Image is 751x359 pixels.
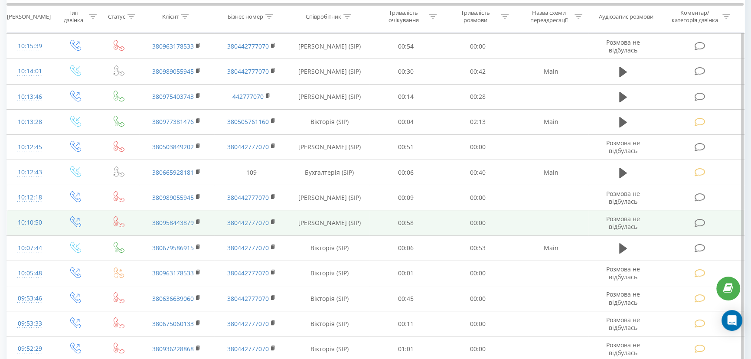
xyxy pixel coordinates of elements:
[442,185,514,210] td: 00:00
[16,114,44,131] div: 10:13:28
[514,59,589,84] td: Main
[442,311,514,336] td: 00:00
[152,193,194,202] a: 380989055945
[61,9,87,24] div: Тип дзвінка
[442,59,514,84] td: 00:42
[228,13,263,20] div: Бізнес номер
[152,168,194,176] a: 380665928181
[369,59,441,84] td: 00:30
[369,311,441,336] td: 00:11
[16,139,44,156] div: 10:12:45
[606,189,640,206] span: Розмова не відбулась
[7,13,51,20] div: [PERSON_NAME]
[369,210,441,235] td: 00:58
[514,235,589,261] td: Main
[289,286,369,311] td: Вікторія (SIP)
[442,210,514,235] td: 00:00
[606,139,640,155] span: Розмова не відбулась
[369,109,441,134] td: 00:04
[289,84,369,109] td: [PERSON_NAME] (SIP)
[152,294,194,303] a: 380636639060
[606,290,640,306] span: Розмова не відбулась
[16,63,44,80] div: 10:14:01
[227,345,269,353] a: 380442777070
[16,38,44,55] div: 10:15:39
[16,340,44,357] div: 09:52:29
[606,265,640,281] span: Розмова не відбулась
[369,34,441,59] td: 00:54
[289,235,369,261] td: Вікторія (SIP)
[152,320,194,328] a: 380675060133
[16,214,44,231] div: 10:10:50
[289,109,369,134] td: Вікторія (SIP)
[227,67,269,75] a: 380442777070
[289,59,369,84] td: [PERSON_NAME] (SIP)
[227,294,269,303] a: 380442777070
[214,160,289,185] td: 109
[369,84,441,109] td: 00:14
[369,134,441,160] td: 00:51
[227,219,269,227] a: 380442777070
[452,9,499,24] div: Тривалість розмови
[227,244,269,252] a: 380442777070
[442,235,514,261] td: 00:53
[227,193,269,202] a: 380442777070
[306,13,341,20] div: Співробітник
[152,219,194,227] a: 380958443879
[152,92,194,101] a: 380975403743
[442,84,514,109] td: 00:28
[369,185,441,210] td: 00:09
[16,290,44,307] div: 09:53:46
[289,160,369,185] td: Бухгалтерія (SIP)
[152,117,194,126] a: 380977381476
[227,143,269,151] a: 380442777070
[289,210,369,235] td: [PERSON_NAME] (SIP)
[442,286,514,311] td: 00:00
[16,88,44,105] div: 10:13:46
[369,235,441,261] td: 00:06
[16,189,44,206] div: 10:12:18
[442,109,514,134] td: 02:13
[442,134,514,160] td: 00:00
[289,34,369,59] td: [PERSON_NAME] (SIP)
[227,320,269,328] a: 380442777070
[289,185,369,210] td: [PERSON_NAME] (SIP)
[606,38,640,54] span: Розмова не відбулась
[16,265,44,282] div: 10:05:48
[227,42,269,50] a: 380442777070
[669,9,720,24] div: Коментар/категорія дзвінка
[162,13,179,20] div: Клієнт
[369,160,441,185] td: 00:06
[606,341,640,357] span: Розмова не відбулась
[380,9,427,24] div: Тривалість очікування
[152,345,194,353] a: 380936228868
[289,311,369,336] td: Вікторія (SIP)
[526,9,572,24] div: Назва схеми переадресації
[514,109,589,134] td: Main
[232,92,264,101] a: 442777070
[442,34,514,59] td: 00:00
[514,160,589,185] td: Main
[152,67,194,75] a: 380989055945
[16,164,44,181] div: 10:12:43
[442,160,514,185] td: 00:40
[108,13,125,20] div: Статус
[227,117,269,126] a: 380505761160
[442,261,514,286] td: 00:00
[369,261,441,286] td: 00:01
[722,310,742,331] div: Open Intercom Messenger
[16,240,44,257] div: 10:07:44
[152,143,194,151] a: 380503849202
[289,261,369,286] td: Вікторія (SIP)
[152,42,194,50] a: 380963178533
[152,269,194,277] a: 380963178533
[16,315,44,332] div: 09:53:33
[289,134,369,160] td: [PERSON_NAME] (SIP)
[599,13,653,20] div: Аудіозапис розмови
[227,269,269,277] a: 380442777070
[606,215,640,231] span: Розмова не відбулась
[369,286,441,311] td: 00:45
[152,244,194,252] a: 380679586915
[606,316,640,332] span: Розмова не відбулась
